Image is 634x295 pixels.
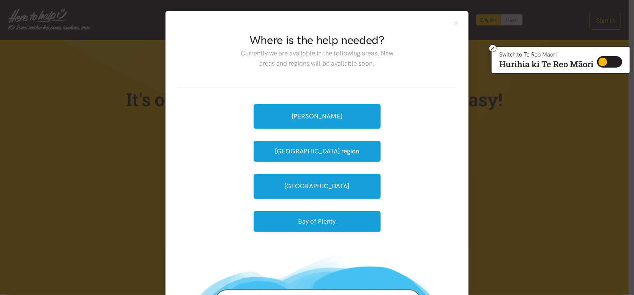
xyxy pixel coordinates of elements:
[254,211,381,232] button: Bay of Plenty
[235,48,399,69] p: Currently we are available in the following areas. New areas and regions will be available soon.
[235,32,399,48] h2: Where is the help needed?
[499,52,593,57] p: Switch to Te Reo Māori
[254,174,381,199] a: [GEOGRAPHIC_DATA]
[254,141,381,162] button: [GEOGRAPHIC_DATA] region
[254,104,381,129] a: [PERSON_NAME]
[499,61,593,68] p: Hurihia ki Te Reo Māori
[453,20,459,27] button: Close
